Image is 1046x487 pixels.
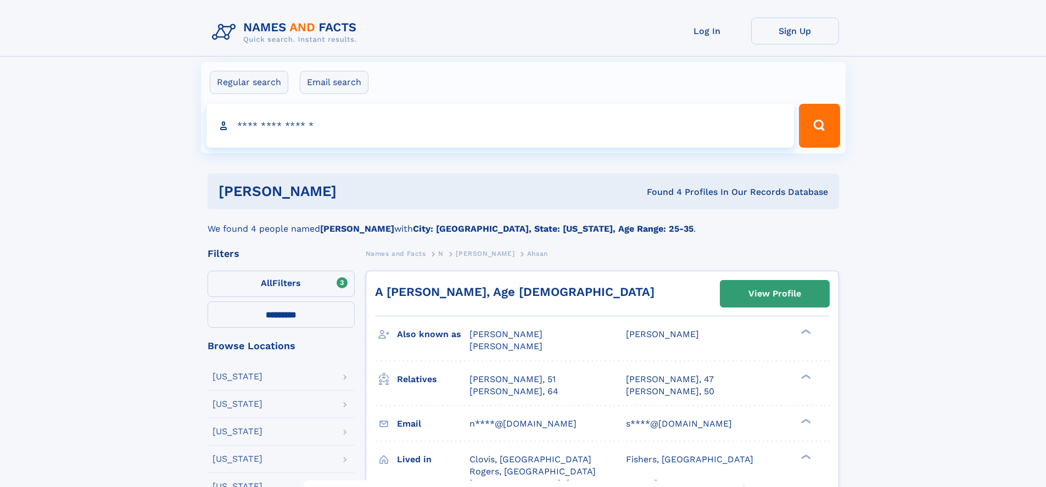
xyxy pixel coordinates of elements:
[469,466,596,477] span: Rogers, [GEOGRAPHIC_DATA]
[219,184,492,198] h1: [PERSON_NAME]
[469,385,558,398] a: [PERSON_NAME], 64
[469,329,542,339] span: [PERSON_NAME]
[212,455,262,463] div: [US_STATE]
[261,278,272,288] span: All
[320,223,394,234] b: [PERSON_NAME]
[210,71,288,94] label: Regular search
[626,385,714,398] a: [PERSON_NAME], 50
[626,373,714,385] a: [PERSON_NAME], 47
[456,250,514,258] span: [PERSON_NAME]
[748,281,801,306] div: View Profile
[208,271,355,297] label: Filters
[799,104,840,148] button: Search Button
[413,223,693,234] b: City: [GEOGRAPHIC_DATA], State: [US_STATE], Age Range: 25-35
[798,328,812,335] div: ❯
[375,285,655,299] a: A [PERSON_NAME], Age [DEMOGRAPHIC_DATA]
[397,450,469,469] h3: Lived in
[397,415,469,433] h3: Email
[663,18,751,44] a: Log In
[208,249,355,259] div: Filters
[438,250,444,258] span: N
[469,341,542,351] span: [PERSON_NAME]
[491,186,828,198] div: Found 4 Profiles In Our Records Database
[300,71,368,94] label: Email search
[208,341,355,351] div: Browse Locations
[212,372,262,381] div: [US_STATE]
[626,454,753,464] span: Fishers, [GEOGRAPHIC_DATA]
[456,247,514,260] a: [PERSON_NAME]
[397,370,469,389] h3: Relatives
[798,373,812,380] div: ❯
[208,209,839,236] div: We found 4 people named with .
[751,18,839,44] a: Sign Up
[469,454,591,464] span: Clovis, [GEOGRAPHIC_DATA]
[397,325,469,344] h3: Also known as
[626,329,699,339] span: [PERSON_NAME]
[798,453,812,460] div: ❯
[206,104,795,148] input: search input
[720,281,829,307] a: View Profile
[212,400,262,408] div: [US_STATE]
[212,427,262,436] div: [US_STATE]
[438,247,444,260] a: N
[469,373,556,385] a: [PERSON_NAME], 51
[208,18,366,47] img: Logo Names and Facts
[798,417,812,424] div: ❯
[527,250,548,258] span: Ahsan
[366,247,426,260] a: Names and Facts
